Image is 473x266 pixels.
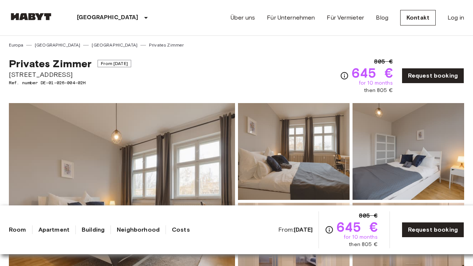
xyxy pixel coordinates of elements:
img: Picture of unit DE-01-026-004-02H [238,103,350,200]
span: then 805 € [349,241,378,248]
span: 645 € [352,66,393,79]
a: Request booking [402,68,464,83]
span: 805 € [359,211,378,220]
a: Apartment [38,225,69,234]
span: for 10 months [359,79,393,87]
a: Über uns [231,13,255,22]
img: Picture of unit DE-01-026-004-02H [353,103,464,200]
a: Für Unternehmen [267,13,315,22]
a: Europa [9,42,23,48]
b: [DATE] [294,226,313,233]
span: 805 € [374,57,393,66]
span: then 805 € [364,87,393,94]
a: Room [9,225,26,234]
p: [GEOGRAPHIC_DATA] [77,13,139,22]
span: 645 € [337,220,378,233]
span: Ref. number DE-01-026-004-02H [9,79,131,86]
a: Costs [172,225,190,234]
a: Privates Zimmer [149,42,184,48]
svg: Check cost overview for full price breakdown. Please note that discounts apply to new joiners onl... [340,71,349,80]
a: Kontakt [400,10,436,25]
svg: Check cost overview for full price breakdown. Please note that discounts apply to new joiners onl... [325,225,334,234]
a: [GEOGRAPHIC_DATA] [35,42,81,48]
a: [GEOGRAPHIC_DATA] [92,42,137,48]
span: From: [278,226,313,234]
a: Building [82,225,105,234]
a: Blog [376,13,388,22]
span: [STREET_ADDRESS] [9,70,131,79]
span: Privates Zimmer [9,57,92,70]
img: Habyt [9,13,53,20]
a: Für Vermieter [327,13,364,22]
span: From [DATE] [98,60,131,67]
a: Log in [448,13,464,22]
span: for 10 months [344,233,378,241]
a: Neighborhood [117,225,160,234]
a: Request booking [402,222,464,238]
